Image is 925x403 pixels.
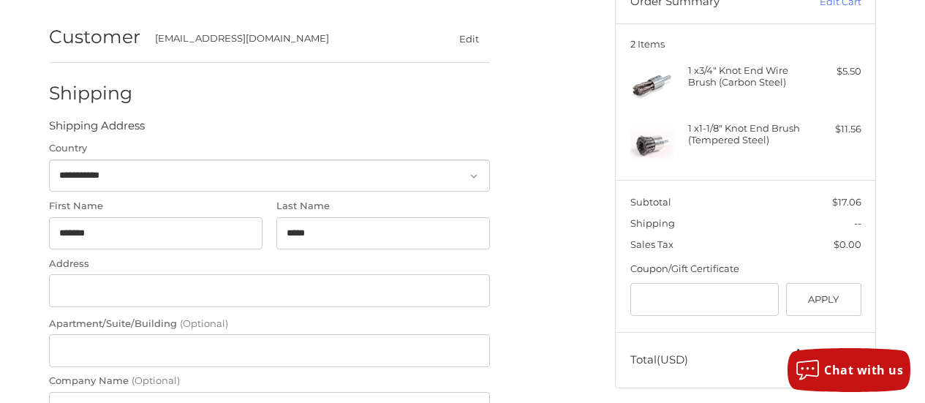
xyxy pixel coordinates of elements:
input: Gift Certificate or Coupon Code [630,283,779,316]
small: (Optional) [132,374,180,386]
label: Last Name [276,199,490,214]
span: Sales Tax [630,238,673,250]
span: Chat with us [824,362,903,378]
label: Company Name [49,374,490,388]
div: $11.56 [804,122,861,137]
h2: Shipping [49,82,135,105]
span: Shipping [630,217,675,229]
span: $17.06 [832,196,861,208]
button: Edit [448,28,490,49]
legend: Shipping Address [49,118,145,141]
button: Apply [786,283,861,316]
label: Country [49,141,490,156]
label: First Name [49,199,263,214]
h4: 1 x 3/4" Knot End Wire Brush (Carbon Steel) [688,64,800,88]
label: Apartment/Suite/Building [49,317,490,331]
h2: Customer [49,26,140,48]
div: Coupon/Gift Certificate [630,262,861,276]
span: $0.00 [834,238,861,250]
span: Subtotal [630,196,671,208]
h3: 2 Items [630,38,861,50]
label: Address [49,257,490,271]
div: $5.50 [804,64,861,79]
div: [EMAIL_ADDRESS][DOMAIN_NAME] [155,31,420,46]
h4: 1 x 1-1/8" Knot End Brush (Tempered Steel) [688,122,800,146]
button: Chat with us [788,348,910,392]
span: -- [854,217,861,229]
small: (Optional) [180,317,228,329]
span: Total (USD) [630,353,688,366]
